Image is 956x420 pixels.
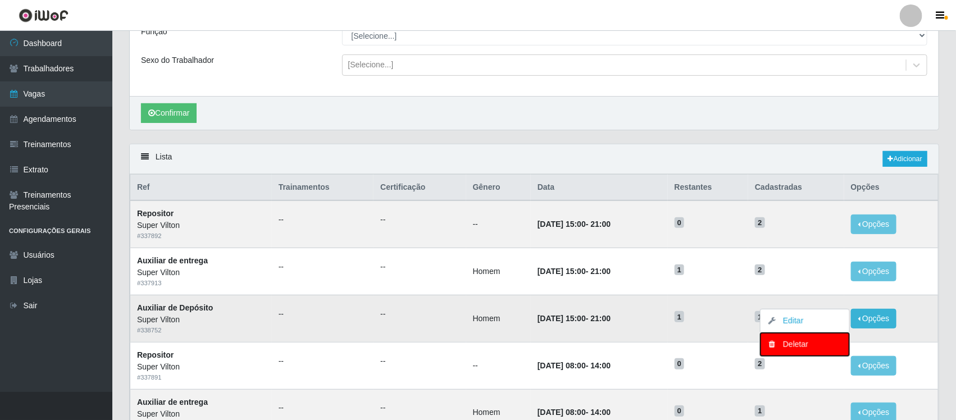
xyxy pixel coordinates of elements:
[538,267,586,276] time: [DATE] 15:00
[137,267,265,279] div: Super Vilton
[137,314,265,326] div: Super Vilton
[591,314,611,323] time: 21:00
[137,361,265,373] div: Super Vilton
[675,358,685,369] span: 0
[538,314,611,323] strong: -
[130,175,272,201] th: Ref
[755,217,765,229] span: 2
[137,279,265,288] div: # 337913
[538,220,586,229] time: [DATE] 15:00
[675,217,685,229] span: 0
[137,220,265,231] div: Super Vilton
[531,175,668,201] th: Data
[130,144,939,174] div: Lista
[755,264,765,276] span: 2
[883,151,927,167] a: Adicionar
[668,175,748,201] th: Restantes
[772,316,804,325] a: Editar
[137,231,265,241] div: # 337892
[279,355,367,367] ul: --
[380,308,459,320] ul: --
[538,267,611,276] strong: -
[137,303,213,312] strong: Auxiliar de Depósito
[591,361,611,370] time: 14:00
[748,175,844,201] th: Cadastradas
[466,200,531,248] td: --
[755,358,765,369] span: 2
[466,295,531,342] td: Homem
[675,264,685,276] span: 1
[755,311,765,322] span: 1
[137,373,265,382] div: # 337891
[137,350,174,359] strong: Repositor
[374,175,466,201] th: Certificação
[466,175,531,201] th: Gênero
[137,408,265,420] div: Super Vilton
[851,309,897,328] button: Opções
[538,361,611,370] strong: -
[538,361,586,370] time: [DATE] 08:00
[851,356,897,376] button: Opções
[851,262,897,281] button: Opções
[772,339,838,350] div: Deletar
[538,220,611,229] strong: -
[279,308,367,320] ul: --
[538,314,586,323] time: [DATE] 15:00
[591,220,611,229] time: 21:00
[466,248,531,295] td: Homem
[538,408,611,417] strong: -
[279,214,367,226] ul: --
[851,214,897,234] button: Opções
[380,261,459,273] ul: --
[137,398,208,407] strong: Auxiliar de entrega
[272,175,374,201] th: Trainamentos
[380,214,459,226] ul: --
[675,311,685,322] span: 1
[141,54,214,66] label: Sexo do Trabalhador
[466,342,531,389] td: --
[591,408,611,417] time: 14:00
[675,405,685,417] span: 0
[755,405,765,417] span: 1
[141,26,167,38] label: Função
[348,60,394,71] div: [Selecione...]
[137,209,174,218] strong: Repositor
[380,355,459,367] ul: --
[844,175,939,201] th: Opções
[137,326,265,335] div: # 338752
[279,261,367,273] ul: --
[591,267,611,276] time: 21:00
[279,402,367,414] ul: --
[141,103,197,123] button: Confirmar
[19,8,69,22] img: CoreUI Logo
[380,402,459,414] ul: --
[538,408,586,417] time: [DATE] 08:00
[137,256,208,265] strong: Auxiliar de entrega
